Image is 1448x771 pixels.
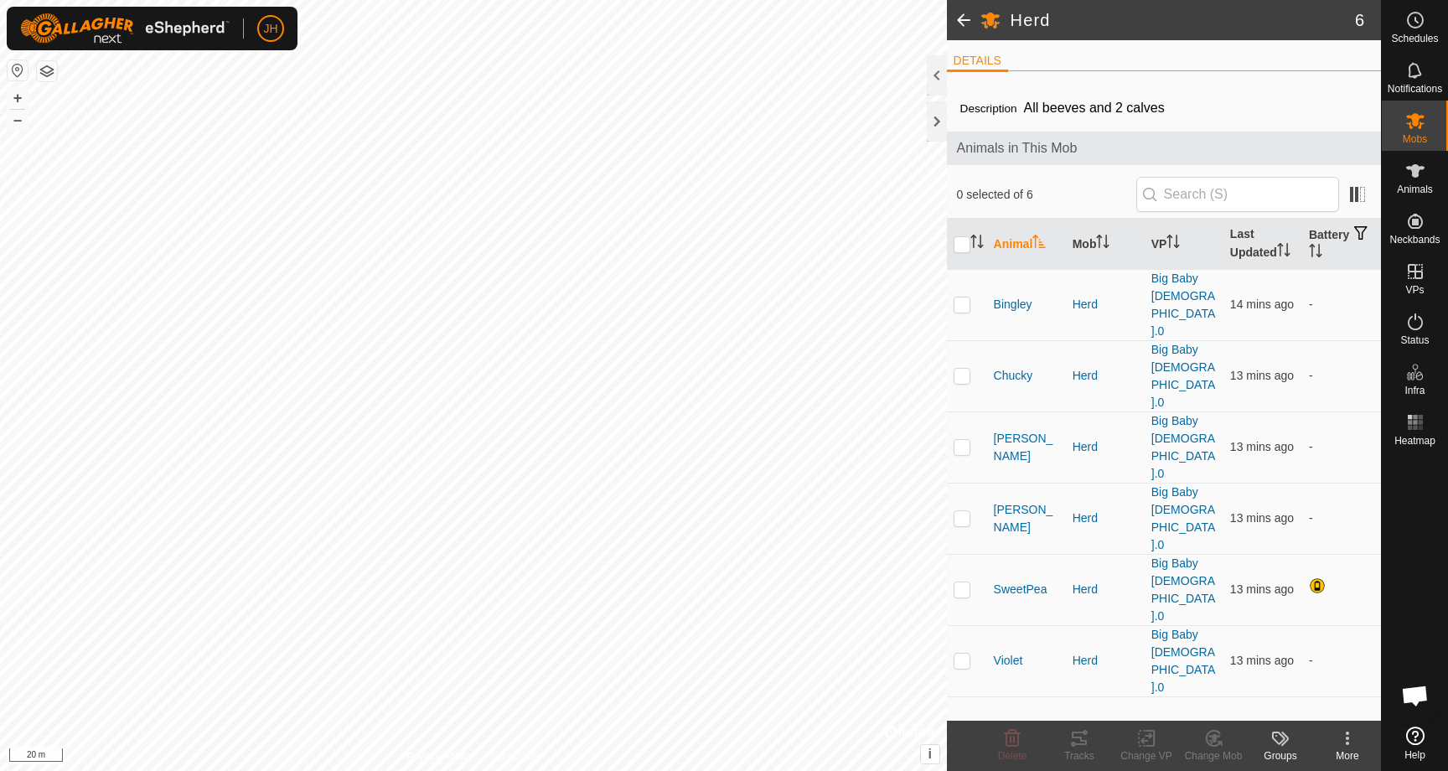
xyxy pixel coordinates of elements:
div: Herd [1073,581,1138,598]
span: Animals in This Mob [957,138,1371,158]
span: All beeves and 2 calves [1017,94,1171,122]
button: Map Layers [37,61,57,81]
span: 24 Sep 2025 at 8:01 pm [1230,654,1294,667]
th: Last Updated [1223,219,1302,270]
button: + [8,88,28,108]
span: 6 [1355,8,1364,33]
button: – [8,110,28,130]
a: Contact Us [489,749,539,764]
a: Big Baby [DEMOGRAPHIC_DATA].0 [1151,556,1216,623]
td: - [1302,269,1381,340]
p-sorticon: Activate to sort [1166,237,1180,251]
li: DETAILS [947,52,1008,72]
span: [PERSON_NAME] [994,501,1059,536]
span: Mobs [1403,134,1427,144]
td: - [1302,340,1381,411]
span: Animals [1397,184,1433,194]
h2: Herd [1011,10,1355,30]
a: Big Baby [DEMOGRAPHIC_DATA].0 [1151,485,1216,551]
button: Reset Map [8,60,28,80]
span: 24 Sep 2025 at 8:01 pm [1230,440,1294,453]
a: Privacy Policy [407,749,470,764]
span: Schedules [1391,34,1438,44]
span: Infra [1404,385,1425,396]
img: Gallagher Logo [20,13,230,44]
div: Open chat [1390,670,1440,721]
div: Herd [1073,367,1138,385]
span: Notifications [1388,84,1442,94]
a: Big Baby [DEMOGRAPHIC_DATA].0 [1151,628,1216,694]
div: Herd [1073,296,1138,313]
a: Big Baby [DEMOGRAPHIC_DATA].0 [1151,272,1216,338]
span: Help [1404,750,1425,760]
div: Herd [1073,652,1138,670]
p-sorticon: Activate to sort [1277,246,1290,259]
span: VPs [1405,285,1424,295]
a: Big Baby [DEMOGRAPHIC_DATA].0 [1151,414,1216,480]
p-sorticon: Activate to sort [1096,237,1109,251]
th: Mob [1066,219,1145,270]
label: Description [960,102,1017,115]
span: JH [263,20,277,38]
a: Big Baby [DEMOGRAPHIC_DATA].0 [1151,343,1216,409]
span: 24 Sep 2025 at 8:01 pm [1230,511,1294,525]
span: Bingley [994,296,1032,313]
div: Herd [1073,438,1138,456]
input: Search (S) [1136,177,1339,212]
th: Animal [987,219,1066,270]
span: 24 Sep 2025 at 8:01 pm [1230,369,1294,382]
span: Violet [994,652,1023,670]
p-sorticon: Activate to sort [1032,237,1046,251]
span: SweetPea [994,581,1047,598]
div: Tracks [1046,748,1113,763]
span: 0 selected of 6 [957,186,1136,204]
th: VP [1145,219,1223,270]
span: Status [1400,335,1429,345]
span: i [928,747,931,761]
div: More [1314,748,1381,763]
span: Delete [998,750,1027,762]
td: - [1302,483,1381,554]
p-sorticon: Activate to sort [970,237,984,251]
div: Groups [1247,748,1314,763]
div: Herd [1073,510,1138,527]
button: i [921,745,939,763]
div: Change VP [1113,748,1180,763]
span: Heatmap [1394,436,1435,446]
td: - [1302,411,1381,483]
span: Chucky [994,367,1033,385]
p-sorticon: Activate to sort [1309,246,1322,260]
span: [PERSON_NAME] [994,430,1059,465]
th: Battery [1302,219,1381,270]
div: Change Mob [1180,748,1247,763]
td: - [1302,625,1381,696]
span: 24 Sep 2025 at 8:01 pm [1230,582,1294,596]
span: Neckbands [1389,235,1440,245]
span: 24 Sep 2025 at 8:01 pm [1230,298,1294,311]
a: Help [1382,720,1448,767]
